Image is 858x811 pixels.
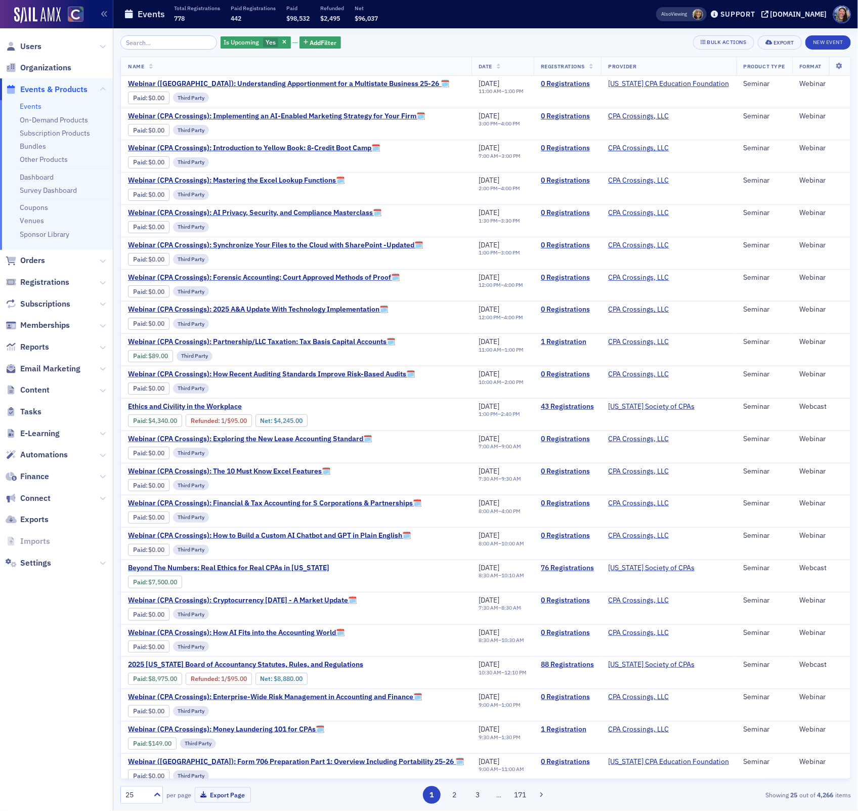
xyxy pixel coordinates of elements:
[149,94,165,102] span: $0.00
[20,342,49,353] span: Reports
[191,675,218,682] a: Refunded
[128,144,380,153] span: Webinar (CPA Crossings): Introduction to Yellow Book: 8-Credit Boot Camp🗓️
[133,158,149,166] span: :
[761,11,831,18] button: [DOMAIN_NAME]
[173,157,209,167] div: Third Party
[224,38,260,46] span: Is Upcoming
[128,596,357,605] span: Webinar (CPA Crossings): Cryptocurrency 15 Years Later - A Market Update🗓️
[173,319,209,329] div: Third Party
[133,772,146,780] a: Paid
[608,757,729,766] a: [US_STATE] CPA Education Foundation
[744,112,785,121] div: Seminar
[20,471,49,482] span: Finance
[191,417,218,424] a: Refunded
[541,467,594,476] a: 0 Registrations
[608,628,669,637] a: CPA Crossings, LLC
[6,298,70,310] a: Subscriptions
[541,564,594,573] a: 76 Registrations
[20,84,88,95] span: Events & Products
[805,37,851,46] a: New Event
[479,185,498,192] time: 2:00 PM
[128,499,421,508] a: Webinar (CPA Crossings): Financial & Tax Accounting for S Corporations & Partnerships🗓️
[133,514,146,521] a: Paid
[541,273,594,282] a: 0 Registrations
[128,253,169,265] div: Paid: 0 - $0
[133,449,146,457] a: Paid
[149,158,165,166] span: $0.00
[541,757,594,766] a: 0 Registrations
[20,62,71,73] span: Organizations
[20,129,90,138] a: Subscription Products
[20,230,69,239] a: Sponsor Library
[799,63,822,70] span: Format
[608,305,672,314] span: CPA Crossings, LLC
[128,435,372,444] a: Webinar (CPA Crossings): Exploring the New Lease Accounting Standard🗓️
[20,493,51,504] span: Connect
[20,558,51,569] span: Settings
[128,112,425,121] a: Webinar (CPA Crossings): Implementing an AI-Enabled Marketing Strategy for Your Firm🗓️
[608,112,669,121] a: CPA Crossings, LLC
[479,79,499,88] span: [DATE]
[355,14,378,22] span: $96,037
[133,643,146,651] a: Paid
[6,342,49,353] a: Reports
[479,152,498,159] time: 7:00 AM
[6,277,69,288] a: Registrations
[469,786,487,804] button: 3
[541,112,594,121] a: 0 Registrations
[707,39,747,45] div: Bulk Actions
[355,5,378,12] p: Net
[173,254,209,264] div: Third Party
[608,273,672,282] span: CPA Crossings, LLC
[20,428,60,439] span: E-Learning
[479,346,501,353] time: 11:00 AM
[20,449,68,460] span: Automations
[608,531,669,540] a: CPA Crossings, LLC
[20,320,70,331] span: Memberships
[149,288,165,295] span: $0.00
[133,191,149,198] span: :
[799,176,843,185] div: Webinar
[479,88,524,95] div: –
[149,320,165,327] span: $0.00
[20,536,50,547] span: Imports
[133,320,146,327] a: Paid
[149,255,165,263] span: $0.00
[133,288,149,295] span: :
[662,11,671,17] div: Also
[479,63,492,70] span: Date
[446,786,463,804] button: 2
[173,93,209,103] div: Third Party
[6,84,88,95] a: Events & Products
[744,208,785,218] div: Seminar
[133,482,146,489] a: Paid
[266,38,276,46] span: Yes
[541,144,594,153] a: 0 Registrations
[128,208,381,218] a: Webinar (CPA Crossings): AI Privacy, Security, and Compliance Masterclass🗓️
[128,221,169,233] div: Paid: 0 - $0
[128,305,388,314] span: Webinar (CPA Crossings): 2025 A&A Update With Technology Implementation🗓️
[128,176,345,185] a: Webinar (CPA Crossings): Mastering the Excel Lookup Functions🗓️
[128,531,411,540] a: Webinar (CPA Crossings): How to Build a Custom AI Chatbot and GPT in Plain English🗓️
[20,363,80,374] span: Email Marketing
[20,41,41,52] span: Users
[770,10,827,19] div: [DOMAIN_NAME]
[221,36,291,49] div: Yes
[6,406,41,417] a: Tasks
[286,14,310,22] span: $98,532
[133,611,146,618] a: Paid
[128,337,395,347] a: Webinar (CPA Crossings): Partnership/LLC Taxation: Tax Basis Capital Accounts🗓️
[608,435,669,444] a: CPA Crossings, LLC
[805,35,851,50] button: New Event
[133,320,149,327] span: :
[128,596,357,605] a: Webinar (CPA Crossings): Cryptocurrency [DATE] - A Market Update🗓️
[479,249,520,256] div: –
[128,79,449,89] a: Webinar ([GEOGRAPHIC_DATA]): Understanding Apportionment for a Multistate Business 25-26 🗓
[799,305,843,314] div: Webinar
[541,241,594,250] a: 0 Registrations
